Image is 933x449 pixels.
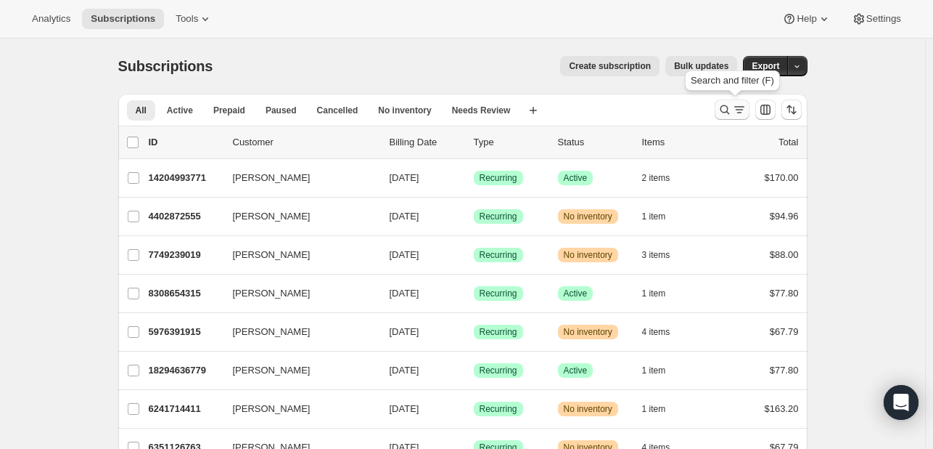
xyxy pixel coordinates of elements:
[770,326,799,337] span: $67.79
[149,206,799,227] div: 4402872555[PERSON_NAME][DATE]SuccessRecurringWarningNo inventory1 item$94.96
[118,58,213,74] span: Subscriptions
[743,56,788,76] button: Export
[674,60,728,72] span: Bulk updates
[480,365,517,376] span: Recurring
[642,283,682,304] button: 1 item
[778,135,798,150] p: Total
[770,249,799,260] span: $88.00
[884,385,918,420] div: Open Intercom Messenger
[224,320,369,344] button: [PERSON_NAME]
[564,249,612,261] span: No inventory
[233,135,378,150] p: Customer
[233,363,311,378] span: [PERSON_NAME]
[642,168,686,188] button: 2 items
[149,135,221,150] p: ID
[770,211,799,222] span: $94.96
[32,13,70,25] span: Analytics
[755,100,776,120] button: Customize table column order and visibility
[390,249,419,260] span: [DATE]
[642,326,670,338] span: 4 items
[224,397,369,421] button: [PERSON_NAME]
[167,9,221,29] button: Tools
[176,13,198,25] span: Tools
[564,211,612,222] span: No inventory
[452,105,511,116] span: Needs Review
[564,365,588,376] span: Active
[642,249,670,261] span: 3 items
[390,211,419,222] span: [DATE]
[558,135,630,150] p: Status
[149,325,221,339] p: 5976391915
[390,365,419,376] span: [DATE]
[149,171,221,185] p: 14204993771
[642,403,666,415] span: 1 item
[149,322,799,342] div: 5976391915[PERSON_NAME][DATE]SuccessRecurringWarningNo inventory4 items$67.79
[642,322,686,342] button: 4 items
[642,399,682,419] button: 1 item
[233,171,311,185] span: [PERSON_NAME]
[23,9,79,29] button: Analytics
[224,166,369,190] button: [PERSON_NAME]
[149,402,221,416] p: 6241714411
[480,403,517,415] span: Recurring
[843,9,910,29] button: Settings
[390,403,419,414] span: [DATE]
[233,325,311,339] span: [PERSON_NAME]
[149,209,221,224] p: 4402872555
[770,365,799,376] span: $77.80
[82,9,164,29] button: Subscriptions
[149,363,221,378] p: 18294636779
[642,172,670,184] span: 2 items
[797,13,816,25] span: Help
[480,211,517,222] span: Recurring
[642,206,682,227] button: 1 item
[770,288,799,299] span: $77.80
[665,56,737,76] button: Bulk updates
[224,243,369,267] button: [PERSON_NAME]
[149,286,221,301] p: 8308654315
[390,135,462,150] p: Billing Date
[149,283,799,304] div: 8308654315[PERSON_NAME][DATE]SuccessRecurringSuccessActive1 item$77.80
[781,100,802,120] button: Sort the results
[642,288,666,299] span: 1 item
[480,172,517,184] span: Recurring
[480,249,517,261] span: Recurring
[213,105,245,116] span: Prepaid
[149,399,799,419] div: 6241714411[PERSON_NAME][DATE]SuccessRecurringWarningNo inventory1 item$163.20
[167,105,193,116] span: Active
[569,60,651,72] span: Create subscription
[560,56,659,76] button: Create subscription
[149,245,799,265] div: 7749239019[PERSON_NAME][DATE]SuccessRecurringWarningNo inventory3 items$88.00
[233,286,311,301] span: [PERSON_NAME]
[224,359,369,382] button: [PERSON_NAME]
[233,209,311,224] span: [PERSON_NAME]
[480,326,517,338] span: Recurring
[642,135,715,150] div: Items
[390,326,419,337] span: [DATE]
[224,282,369,305] button: [PERSON_NAME]
[266,105,297,116] span: Paused
[866,13,901,25] span: Settings
[564,288,588,299] span: Active
[390,172,419,183] span: [DATE]
[642,211,666,222] span: 1 item
[378,105,431,116] span: No inventory
[149,360,799,381] div: 18294636779[PERSON_NAME][DATE]SuccessRecurringSuccessActive1 item$77.80
[752,60,779,72] span: Export
[765,403,799,414] span: $163.20
[136,105,147,116] span: All
[522,100,545,121] button: Create new view
[773,9,839,29] button: Help
[317,105,358,116] span: Cancelled
[715,100,749,120] button: Search and filter results
[642,360,682,381] button: 1 item
[642,245,686,265] button: 3 items
[91,13,155,25] span: Subscriptions
[390,288,419,299] span: [DATE]
[233,402,311,416] span: [PERSON_NAME]
[765,172,799,183] span: $170.00
[149,135,799,150] div: IDCustomerBilling DateTypeStatusItemsTotal
[564,172,588,184] span: Active
[149,248,221,262] p: 7749239019
[564,403,612,415] span: No inventory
